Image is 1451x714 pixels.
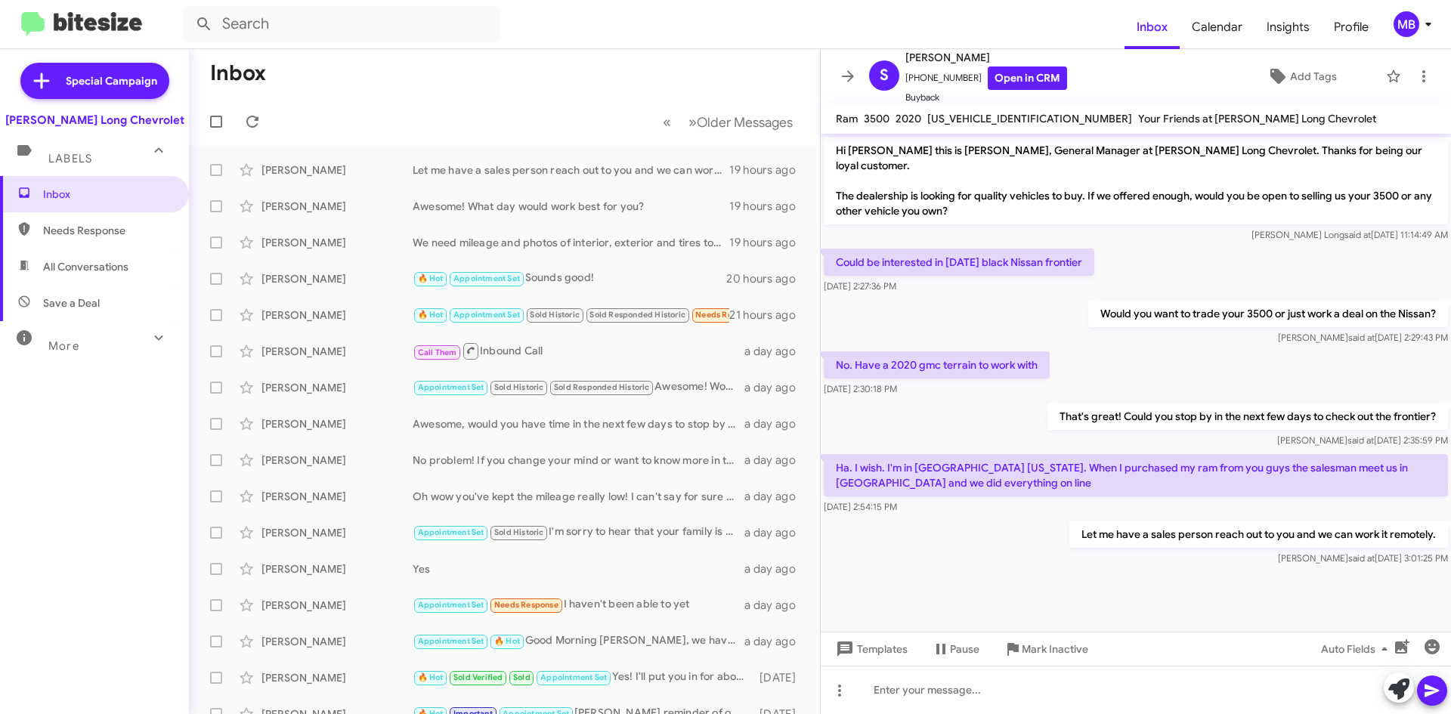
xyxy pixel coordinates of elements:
div: a day ago [744,634,808,649]
div: [PERSON_NAME] [261,670,413,685]
a: Calendar [1180,5,1255,49]
span: Needs Response [43,223,172,238]
div: 19 hours ago [729,162,808,178]
div: Awesome! Would you have time [DATE] or in the next few days to go over some options? [413,379,744,396]
div: [PERSON_NAME] [261,453,413,468]
span: More [48,339,79,353]
span: [DATE] 2:54:15 PM [824,501,897,512]
span: 2020 [896,112,921,125]
span: [PHONE_NUMBER] [905,66,1067,90]
span: Templates [833,635,908,663]
span: said at [1344,229,1371,240]
div: [PERSON_NAME] Long Chevrolet [5,113,184,128]
span: Sold Historic [530,310,580,320]
div: [PERSON_NAME] [261,489,413,504]
p: Ha. I wish. I'm in [GEOGRAPHIC_DATA] [US_STATE]. When I purchased my ram from you guys the salesm... [824,454,1448,496]
div: [PERSON_NAME] [261,634,413,649]
div: No problem! If you change your mind or want to know more in the future, feel free to reach out. I... [413,453,744,468]
span: Sold Historic [494,527,544,537]
div: We need mileage and photos of interior, exterior and tires to determine it's value. [413,235,729,250]
span: [PERSON_NAME] Long [DATE] 11:14:49 AM [1251,229,1448,240]
span: Auto Fields [1321,635,1394,663]
span: 🔥 Hot [418,310,444,320]
span: 🔥 Hot [418,274,444,283]
div: a day ago [744,598,808,613]
div: [PERSON_NAME] [261,416,413,431]
button: Previous [654,107,680,138]
button: Mark Inactive [992,635,1100,663]
span: Add Tags [1290,63,1337,90]
p: No. Have a 2020 gmc terrain to work with [824,351,1050,379]
div: a day ago [744,416,808,431]
span: [PERSON_NAME] [DATE] 3:01:25 PM [1278,552,1448,564]
span: Special Campaign [66,73,157,88]
div: a day ago [744,380,808,395]
span: 🔥 Hot [494,636,520,646]
div: [PERSON_NAME] [261,525,413,540]
span: Older Messages [697,114,793,131]
div: 19 hours ago [729,199,808,214]
span: Inbox [43,187,172,202]
span: Buyback [905,90,1067,105]
div: [PERSON_NAME] [261,199,413,214]
div: a day ago [744,525,808,540]
div: MB [1394,11,1419,37]
button: Add Tags [1224,63,1378,90]
div: a day ago [744,561,808,576]
span: S [880,63,889,88]
span: Ram [836,112,858,125]
span: Sold Verified [453,672,503,682]
a: Profile [1322,5,1381,49]
a: Open in CRM [988,66,1067,90]
div: Sounds good! [413,270,726,287]
span: Sold Responded Historic [554,382,650,392]
div: [PERSON_NAME] [261,561,413,576]
p: That's great! Could you stop by in the next few days to check out the frontier? [1047,403,1448,430]
div: [PERSON_NAME] [261,598,413,613]
span: said at [1348,332,1375,343]
div: [PERSON_NAME] [261,308,413,323]
span: Appointment Set [453,310,520,320]
div: 21 hours ago [729,308,808,323]
span: » [688,113,697,131]
a: Insights [1255,5,1322,49]
span: Appointment Set [418,382,484,392]
span: [PERSON_NAME] [DATE] 2:29:43 PM [1278,332,1448,343]
p: Would you want to trade your 3500 or just work a deal on the Nissan? [1088,300,1448,327]
span: [PERSON_NAME] [DATE] 2:35:59 PM [1277,434,1448,446]
div: Good Morning [PERSON_NAME], we have an appointment for you at 2pm [DATE], does that still work fo... [413,632,744,650]
button: Auto Fields [1309,635,1406,663]
span: Appointment Set [540,672,607,682]
span: Appointment Set [418,600,484,610]
div: Let me have a sales person reach out to you and we can work it remotely. [413,162,729,178]
div: 19 hours ago [729,235,808,250]
div: 20 hours ago [726,271,808,286]
span: Mark Inactive [1022,635,1088,663]
div: I haven't been able to yet [413,596,744,614]
span: 3500 [864,112,889,125]
span: Your Friends at [PERSON_NAME] Long Chevrolet [1138,112,1376,125]
div: [PERSON_NAME] [261,344,413,359]
span: Call Them [418,348,457,357]
span: « [663,113,671,131]
input: Search [183,6,500,42]
span: [DATE] 2:30:18 PM [824,383,897,394]
a: Inbox [1125,5,1180,49]
span: Appointment Set [418,636,484,646]
div: Yes [413,561,744,576]
button: Pause [920,635,992,663]
div: a day ago [744,489,808,504]
div: Yes I would be. [413,306,729,323]
span: Sold Historic [494,382,544,392]
button: MB [1381,11,1434,37]
div: a day ago [744,344,808,359]
span: 🔥 Hot [418,672,444,682]
div: [PERSON_NAME] [261,162,413,178]
button: Next [679,107,802,138]
div: [PERSON_NAME] [261,380,413,395]
span: Pause [950,635,979,663]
